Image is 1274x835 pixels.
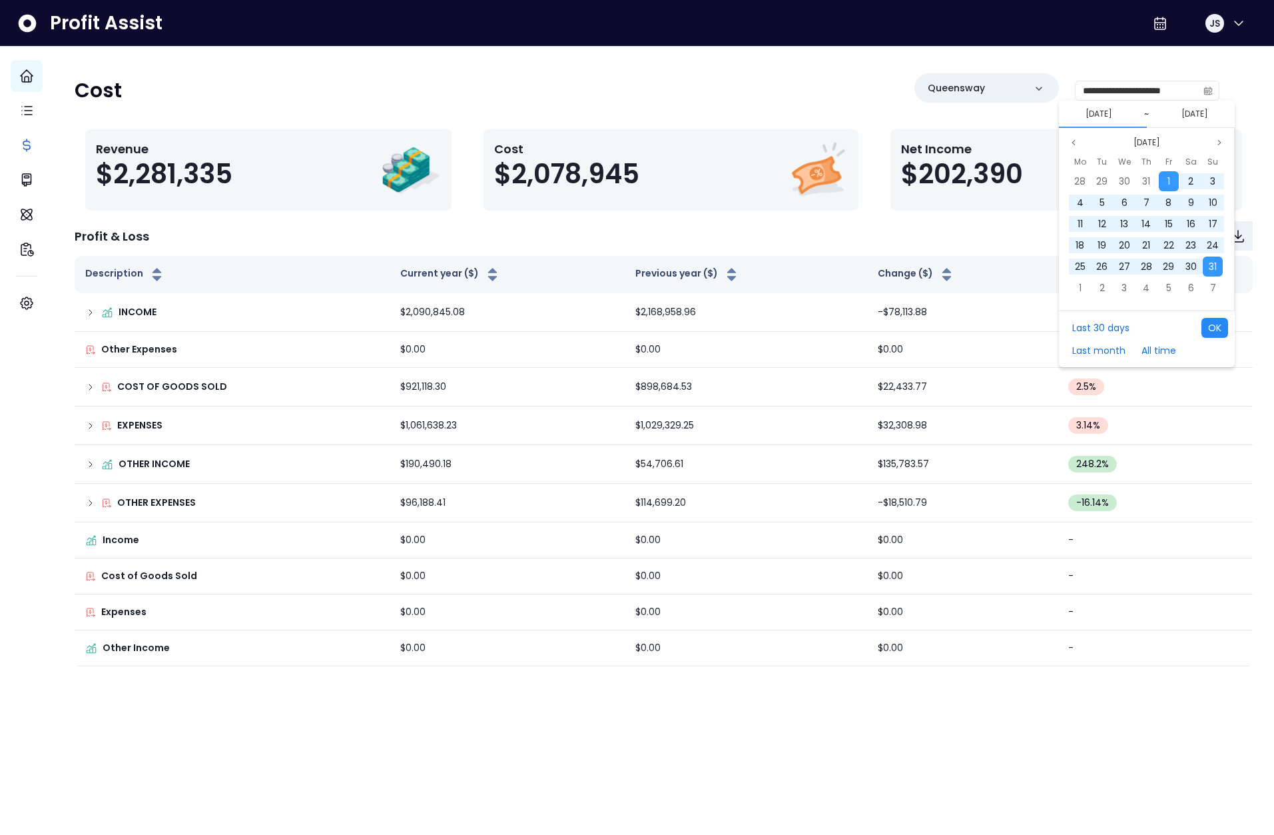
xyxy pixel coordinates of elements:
[1074,175,1086,188] span: 28
[1141,217,1151,231] span: 14
[1066,341,1132,361] button: Last month
[1215,139,1223,147] svg: page next
[625,558,868,594] td: $0.00
[1157,235,1179,256] div: 22 Aug 2025
[1202,277,1224,299] div: 07 Sep 2025
[1076,418,1100,432] span: 3.14 %
[117,496,196,510] p: OTHER EXPENSES
[1058,594,1253,630] td: -
[1128,135,1165,151] button: Select month
[1097,154,1107,170] span: Tu
[1069,213,1091,235] div: 11 Aug 2025
[1076,496,1109,510] span: -16.14 %
[390,484,625,522] td: $96,188.41
[101,343,177,357] p: Other Expenses
[1211,135,1227,151] button: Next month
[1091,171,1113,192] div: 29 Jul 2025
[1179,171,1201,192] div: 02 Aug 2025
[85,267,165,283] button: Description
[867,594,1058,630] td: $0.00
[625,293,868,332] td: $2,168,958.96
[117,418,162,432] p: EXPENSES
[1142,239,1150,252] span: 21
[1144,107,1149,121] span: ~
[1135,153,1157,171] div: Thursday
[494,158,639,190] span: $2,078,945
[1185,154,1197,170] span: Sa
[1058,630,1253,666] td: -
[1119,175,1130,188] span: 30
[1202,153,1224,171] div: Sunday
[625,594,868,630] td: $0.00
[1121,281,1127,295] span: 3
[1135,341,1183,361] button: All time
[75,79,122,103] h2: Cost
[1091,277,1113,299] div: 02 Sep 2025
[1080,106,1117,122] button: Select start date
[1135,256,1157,277] div: 28 Aug 2025
[1179,192,1201,213] div: 09 Aug 2025
[901,140,1023,158] p: Net Income
[1114,277,1135,299] div: 03 Sep 2025
[1223,221,1253,251] button: Download
[1179,153,1201,171] div: Saturday
[1202,256,1224,277] div: 31 Aug 2025
[1141,154,1151,170] span: Th
[1209,217,1217,231] span: 17
[867,484,1058,522] td: -$18,510.79
[1114,235,1135,256] div: 20 Aug 2025
[1210,175,1215,188] span: 3
[1119,239,1130,252] span: 20
[1157,153,1179,171] div: Friday
[1141,260,1152,273] span: 28
[1187,217,1195,231] span: 16
[1167,175,1170,188] span: 1
[1069,192,1091,213] div: 04 Aug 2025
[867,630,1058,666] td: $0.00
[1066,318,1136,338] button: Last 30 days
[901,158,1023,190] span: $202,390
[1157,192,1179,213] div: 08 Aug 2025
[1203,86,1213,95] svg: calendar
[1114,256,1135,277] div: 27 Aug 2025
[867,368,1058,407] td: $22,433.77
[1176,106,1213,122] button: Select end date
[400,267,501,283] button: Current year ($)
[1207,239,1219,252] span: 24
[101,605,147,619] p: Expenses
[1209,196,1217,209] span: 10
[1091,256,1113,277] div: 26 Aug 2025
[390,293,625,332] td: $2,090,845.08
[75,227,149,245] p: Profit & Loss
[390,594,625,630] td: $0.00
[1091,213,1113,235] div: 12 Aug 2025
[1100,196,1105,209] span: 5
[867,407,1058,445] td: $32,308.98
[117,380,227,394] p: COST OF GOODS SOLD
[390,407,625,445] td: $1,061,638.23
[1098,239,1106,252] span: 19
[1077,196,1084,209] span: 4
[1119,260,1130,273] span: 27
[1074,154,1086,170] span: Mo
[1157,277,1179,299] div: 05 Sep 2025
[1135,213,1157,235] div: 14 Aug 2025
[119,305,157,319] p: INCOME
[625,445,868,484] td: $54,706.61
[1079,281,1082,295] span: 1
[390,332,625,368] td: $0.00
[1202,213,1224,235] div: 17 Aug 2025
[1163,260,1174,273] span: 29
[1069,256,1091,277] div: 25 Aug 2025
[1207,154,1218,170] span: Su
[1070,139,1078,147] svg: page previous
[1120,217,1128,231] span: 13
[1066,135,1082,151] button: Previous month
[1096,175,1108,188] span: 29
[1179,235,1201,256] div: 23 Aug 2025
[867,293,1058,332] td: -$78,113.88
[1188,196,1194,209] span: 9
[390,558,625,594] td: $0.00
[1163,239,1174,252] span: 22
[1185,260,1197,273] span: 30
